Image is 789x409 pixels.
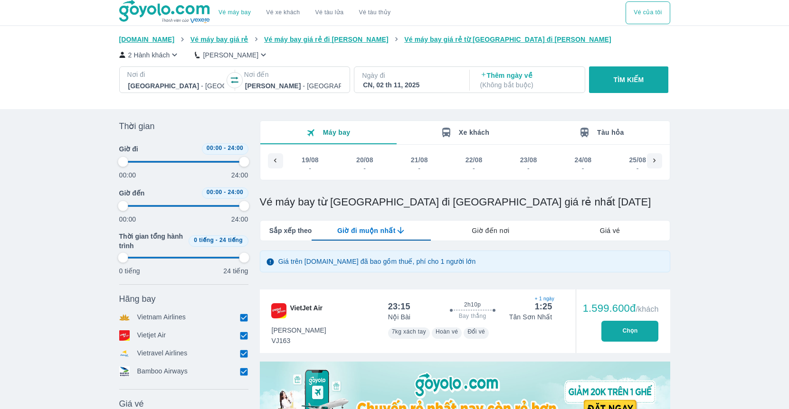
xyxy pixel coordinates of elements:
[600,226,620,235] span: Giá vé
[269,226,312,235] span: Sắp xếp theo
[388,301,410,312] div: 23:15
[466,165,482,172] div: -
[260,195,670,209] h1: Vé máy bay từ [GEOGRAPHIC_DATA] đi [GEOGRAPHIC_DATA] giá rẻ nhất [DATE]
[119,188,145,198] span: Giờ đến
[137,348,188,359] p: Vietravel Airlines
[231,214,248,224] p: 24:00
[228,145,243,151] span: 24:00
[583,303,659,314] div: 1.599.600đ
[219,237,243,243] span: 24 tiếng
[290,303,323,318] span: VietJet Air
[119,232,185,251] span: Thời gian tổng hành trình
[283,153,647,174] div: scrollable day and price
[119,293,156,305] span: Hãng bay
[119,144,138,154] span: Giờ đi
[207,189,222,195] span: 00:00
[388,312,410,322] p: Nội Bài
[216,237,218,243] span: -
[271,303,286,318] img: VJ
[589,66,668,93] button: TÌM KIẾM
[207,145,222,151] span: 00:00
[535,301,552,312] div: 1:25
[480,80,576,90] p: ( Không bắt buộc )
[195,50,268,60] button: [PERSON_NAME]
[119,50,180,60] button: 2 Hành khách
[203,50,258,60] p: [PERSON_NAME]
[137,366,188,377] p: Bamboo Airways
[535,295,552,303] span: + 1 ngày
[219,9,251,16] a: Vé máy bay
[119,214,136,224] p: 00:00
[363,80,459,90] div: CN, 02 th 11, 2025
[266,9,300,16] a: Vé xe khách
[244,70,342,79] p: Nơi đến
[302,165,318,172] div: -
[190,36,248,43] span: Vé máy bay giá rẻ
[119,266,140,276] p: 0 tiếng
[272,325,326,335] span: [PERSON_NAME]
[137,312,186,323] p: Vietnam Airlines
[480,71,576,90] p: Thêm ngày về
[392,328,426,335] span: 7kg xách tay
[223,266,248,276] p: 24 tiếng
[521,165,537,172] div: -
[119,36,175,43] span: [DOMAIN_NAME]
[636,305,658,313] span: /khách
[231,170,248,180] p: 24:00
[467,328,485,335] span: Đổi vé
[194,237,214,243] span: 0 tiếng
[228,189,243,195] span: 24:00
[626,1,670,24] button: Vé của tôi
[404,36,611,43] span: Vé máy bay giá rẻ từ [GEOGRAPHIC_DATA] đi [PERSON_NAME]
[119,170,136,180] p: 00:00
[436,328,458,335] span: Hoàn vé
[356,155,373,165] div: 20/08
[337,226,396,235] span: Giờ đi muộn nhất
[626,1,670,24] div: choose transportation mode
[464,301,481,308] span: 2h10p
[119,121,155,132] span: Thời gian
[357,165,373,172] div: -
[278,257,476,266] p: Giá trên [DOMAIN_NAME] đã bao gồm thuế, phí cho 1 người lớn
[137,330,166,341] p: Vietjet Air
[323,129,351,136] span: Máy bay
[466,155,483,165] div: 22/08
[308,1,352,24] a: Vé tàu lửa
[601,321,658,342] button: Chọn
[411,155,428,165] div: 21/08
[459,129,489,136] span: Xe khách
[128,50,170,60] p: 2 Hành khách
[575,155,592,165] div: 24/08
[272,336,326,345] span: VJ163
[224,145,226,151] span: -
[472,226,509,235] span: Giờ đến nơi
[264,36,389,43] span: Vé máy bay giá rẻ đi [PERSON_NAME]
[629,165,646,172] div: -
[597,129,624,136] span: Tàu hỏa
[520,155,537,165] div: 23/08
[211,1,398,24] div: choose transportation mode
[509,312,552,322] p: Tân Sơn Nhất
[411,165,428,172] div: -
[629,155,646,165] div: 25/08
[362,71,460,80] p: Ngày đi
[575,165,591,172] div: -
[302,155,319,165] div: 19/08
[351,1,398,24] button: Vé tàu thủy
[312,221,669,241] div: lab API tabs example
[127,70,225,79] p: Nơi đi
[614,75,644,84] p: TÌM KIẾM
[224,189,226,195] span: -
[119,35,670,44] nav: breadcrumb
